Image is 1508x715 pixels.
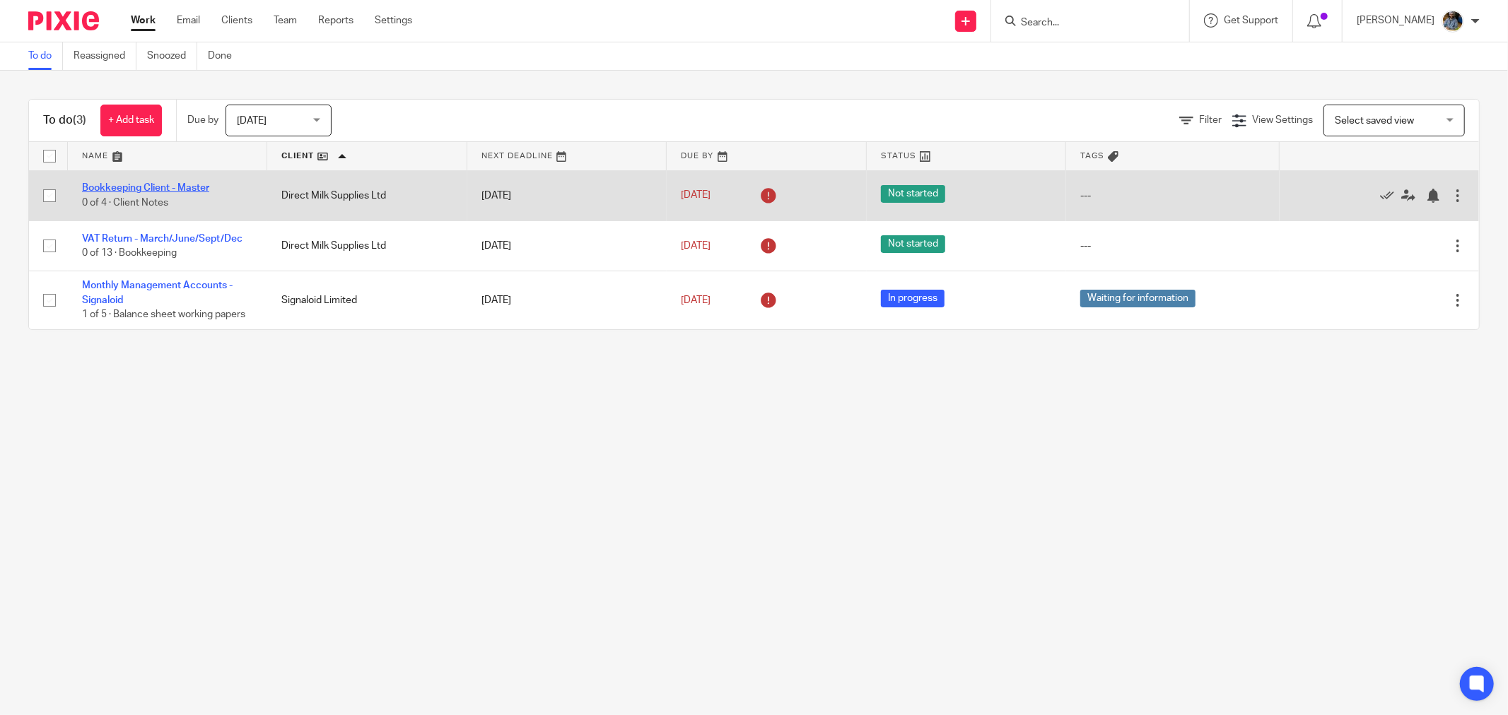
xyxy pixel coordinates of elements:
span: 0 of 4 · Client Notes [82,198,168,208]
a: Team [274,13,297,28]
td: Direct Milk Supplies Ltd [267,220,467,271]
a: Settings [375,13,412,28]
div: --- [1080,189,1265,203]
img: Jaskaran%20Singh.jpeg [1442,10,1464,32]
span: Get Support [1224,16,1278,25]
div: --- [1080,239,1265,253]
td: [DATE] [467,170,667,220]
span: [DATE] [681,241,711,251]
span: (3) [73,114,86,126]
span: [DATE] [681,191,711,201]
td: Signaloid Limited [267,271,467,329]
td: [DATE] [467,220,667,271]
a: Work [131,13,156,28]
span: Filter [1199,115,1222,125]
span: 0 of 13 · Bookkeeping [82,248,177,258]
span: Waiting for information [1080,290,1196,307]
span: Tags [1080,152,1104,160]
span: In progress [881,290,945,307]
a: + Add task [100,105,162,136]
span: 1 of 5 · Balance sheet working papers [82,309,245,319]
p: [PERSON_NAME] [1357,13,1434,28]
td: [DATE] [467,271,667,329]
td: Direct Milk Supplies Ltd [267,170,467,220]
a: Mark as done [1380,189,1401,203]
a: Email [177,13,200,28]
span: View Settings [1252,115,1313,125]
span: Not started [881,185,945,203]
a: Clients [221,13,252,28]
a: Snoozed [147,42,197,70]
a: Done [208,42,242,70]
a: Reports [318,13,353,28]
img: Pixie [28,11,99,30]
a: Reassigned [74,42,136,70]
input: Search [1019,17,1147,30]
span: Not started [881,235,945,253]
a: To do [28,42,63,70]
a: VAT Return - March/June/Sept/Dec [82,234,242,244]
h1: To do [43,113,86,128]
a: Bookkeeping Client - Master [82,183,209,193]
a: Monthly Management Accounts - Signaloid [82,280,233,305]
span: [DATE] [681,295,711,305]
span: Select saved view [1335,116,1414,126]
span: [DATE] [237,116,267,126]
p: Due by [187,113,218,127]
